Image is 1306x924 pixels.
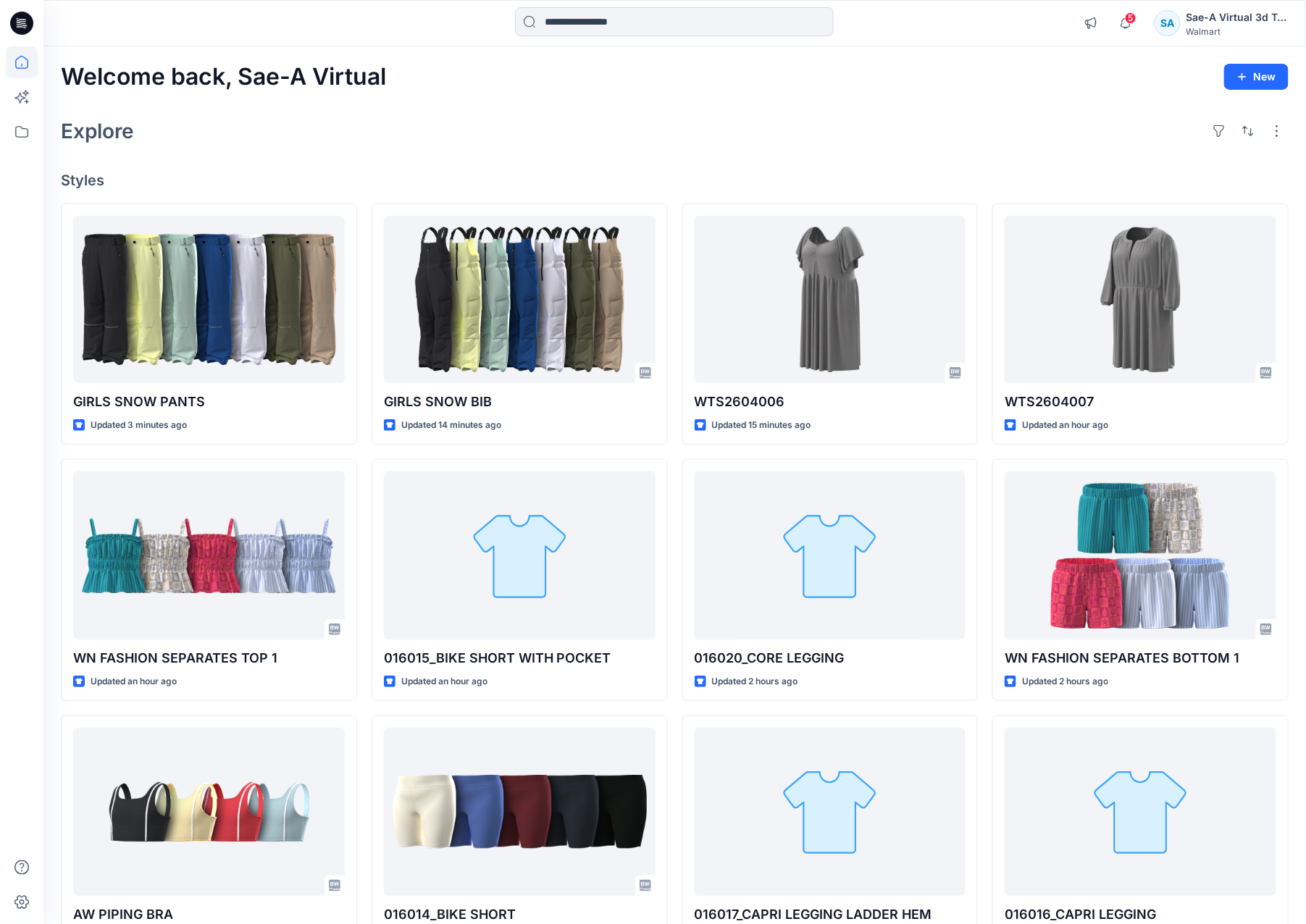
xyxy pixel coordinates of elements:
[73,216,345,383] a: GIRLS SNOW PANTS
[61,119,134,143] h2: Explore
[384,728,656,895] a: 016014_BIKE SHORT
[1005,648,1276,668] p: WN FASHION SEPARATES BOTTOM 1
[73,392,345,412] p: GIRLS SNOW PANTS
[61,172,1289,189] h4: Styles
[695,392,966,412] p: WTS2604006
[1155,10,1181,36] div: SA
[384,216,656,383] a: GIRLS SNOW BIB
[1005,216,1276,383] a: WTS2604007
[91,674,177,689] p: Updated an hour ago
[73,728,345,895] a: AW PIPING BRA
[401,418,501,433] p: Updated 14 minutes ago
[73,471,345,639] a: WN FASHION SEPARATES TOP 1
[695,728,966,895] a: 016017_CAPRI LEGGING LADDER HEM
[1186,9,1288,26] div: Sae-A Virtual 3d Team
[695,216,966,383] a: WTS2604006
[712,674,798,689] p: Updated 2 hours ago
[61,64,386,91] h2: Welcome back, Sae-A Virtual
[401,674,487,689] p: Updated an hour ago
[1005,392,1276,412] p: WTS2604007
[1022,674,1108,689] p: Updated 2 hours ago
[695,471,966,639] a: 016020_CORE LEGGING
[91,418,187,433] p: Updated 3 minutes ago
[1005,728,1276,895] a: 016016_CAPRI LEGGING
[1022,418,1108,433] p: Updated an hour ago
[1224,64,1289,90] button: New
[695,648,966,668] p: 016020_CORE LEGGING
[1005,471,1276,639] a: WN FASHION SEPARATES BOTTOM 1
[1186,26,1288,37] div: Walmart
[384,648,656,668] p: 016015_BIKE SHORT WITH POCKET
[1125,12,1137,24] span: 5
[384,471,656,639] a: 016015_BIKE SHORT WITH POCKET
[712,418,811,433] p: Updated 15 minutes ago
[73,648,345,668] p: WN FASHION SEPARATES TOP 1
[384,392,656,412] p: GIRLS SNOW BIB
